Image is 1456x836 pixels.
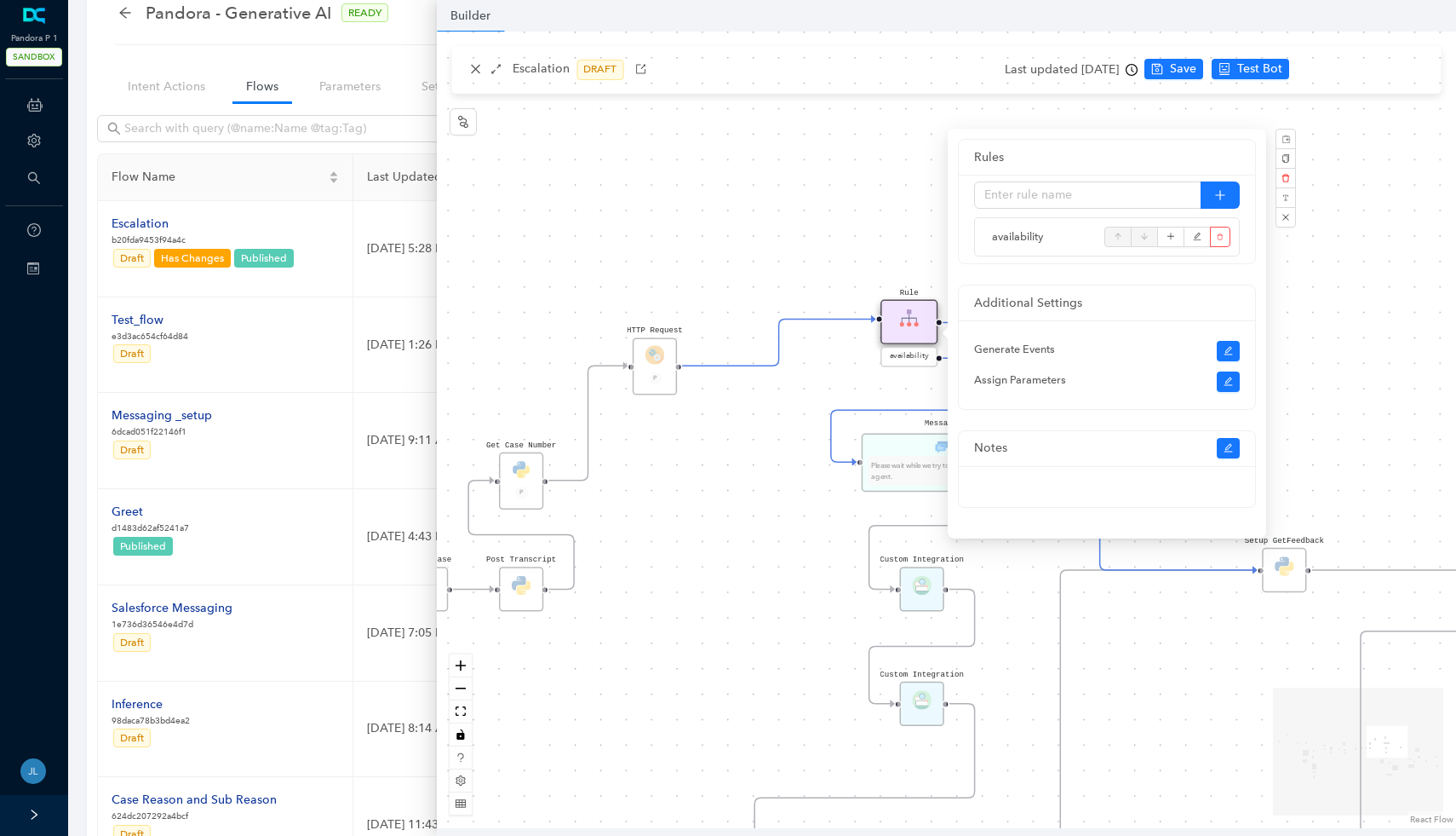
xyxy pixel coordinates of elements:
p: d1483d62af5241a7 [112,522,189,535]
td: [DATE] 1:26 PM [353,297,711,394]
span: Draft [120,252,144,264]
div: Escalation [112,215,295,234]
span: edit [1224,377,1234,387]
button: arrow-down [1131,227,1158,247]
pre: Setup GetFeedback [1245,535,1324,547]
div: Messaging _setup [112,406,212,425]
g: Edge from reactflownode_500ea1b3-2da3-4578-a88f-a77607dc2036 to 5a63d3c8-7fc7-19cc-b81f-76737f20cc52 [943,310,1257,583]
span: Draft [120,637,144,649]
p: 624dc207292a4bcf [112,810,277,823]
span: search [27,171,41,185]
td: [DATE] 8:14 AM [353,682,711,778]
div: Salesforce Messaging [112,599,232,618]
pre: Custom Integration [880,669,964,681]
a: Settings [408,71,480,102]
pre: Message [925,418,957,430]
button: edit [1217,438,1241,458]
div: Notes [974,439,1217,458]
div: HTTP RequestFlowModuleP [633,337,677,395]
div: Inference [112,695,190,714]
span: Draft [120,732,144,744]
img: Rule [900,308,919,327]
button: delete [1210,227,1230,247]
span: edit [1224,443,1234,453]
span: Has Changes [161,252,224,264]
th: Last Updated [353,154,711,201]
g: Edge from reactflownode_9bd4c852-1615-4552-a3b1-028f51849229 to reactflownode_500ea1b3-2da3-4578-... [682,307,875,379]
p: e3d3ac654cf64d84 [112,330,188,343]
p: 1e736d36546e4d7d [112,618,232,631]
span: Published [120,540,166,552]
img: a58bc8c041594d9bef89637463683e16 [20,758,46,784]
button: edit [1217,341,1241,361]
input: Search with query (@name:Name @tag:Tag) [124,119,499,138]
div: back [118,6,132,20]
span: READY [341,3,388,22]
pre: Create Case [400,554,451,566]
g: Edge from 1facd82b-3b98-8e9d-7a52-dbd6843ebf5d to 4cda93ab-c35c-05f4-023b-b7e1b285c39d [453,576,494,602]
pre: Custom Integration [880,554,964,566]
th: Flow Name [98,154,353,201]
input: Enter rule name [974,182,1201,209]
button: edit [1184,227,1211,247]
button: edit [1217,372,1241,392]
button: arrow-up [1104,227,1132,247]
div: Additional Settings [974,294,1240,313]
pre: Rule [900,287,919,299]
td: [DATE] 9:11 AM [353,393,711,489]
div: Custom IntegrationLookup [900,567,944,611]
button: plus [1201,182,1240,209]
g: Edge from 4cda93ab-c35c-05f4-023b-b7e1b285c39d to d93e7881-5cd4-292f-e5cc-ac2fb09eecc7 [468,468,574,602]
td: [DATE] 7:05 PM [353,585,711,682]
div: Case Reason and Sub Reason [112,791,277,810]
span: arrow-left [118,6,132,20]
span: setting [27,134,41,147]
p: 6dcad051f22146f1 [112,425,212,439]
div: Custom IntegrationLookup [900,682,944,726]
g: Edge from reactflownode_500ea1b3-2da3-4578-a88f-a77607dc2036 to reactflownode_6bfcf874-3d54-4efe-... [831,345,968,475]
span: delete [1217,228,1224,246]
td: [DATE] 5:28 PM [353,201,711,297]
span: search [107,122,121,135]
span: edit [1193,224,1202,250]
div: Test_flow [112,311,188,330]
span: plus [1167,224,1176,250]
span: availability [890,350,929,363]
pre: HTTP Request [627,325,683,337]
span: question-circle [27,223,41,237]
pre: Post Transcript [486,554,556,566]
g: Edge from reactflownode_6bfcf874-3d54-4efe-898e-1b61c79df019 to reactflownode_62c64d04-8359-4c57-... [869,449,1052,602]
span: Last Updated [367,168,683,187]
div: Create CaseCode [404,567,448,611]
div: Rules [974,148,1240,167]
div: Get Case NumberCodeP [499,453,543,510]
div: Post TranscriptCode [499,567,543,611]
div: RuleRuleavailability [880,300,937,370]
span: Draft [120,444,144,456]
span: plus [1214,189,1226,201]
span: Generate Events [974,343,1055,355]
pre: Get Case Number [486,440,556,452]
a: Flows [232,71,292,102]
div: Setup GetFeedbackCode [1262,548,1306,592]
p: b20fda9453f94a4c [112,234,295,247]
span: availability [992,228,1096,245]
g: Edge from d93e7881-5cd4-292f-e5cc-ac2fb09eecc7 to reactflownode_9bd4c852-1615-4552-a3b1-028f51849229 [548,353,628,493]
div: MessageMessagePlease wait while we try to connect you to an agent. [862,433,1021,492]
a: Intent Actions [114,71,219,102]
span: Flow Name [112,168,325,187]
span: Assign Parameters [974,373,1066,386]
g: Edge from reactflownode_62c64d04-8359-4c57-9333-2ccd274ee671 to reactflownode_3eb68698-bdce-4fea-... [869,576,975,716]
td: [DATE] 4:43 PM [353,489,711,585]
span: Draft [120,348,144,360]
button: plus [1157,227,1184,247]
span: SANDBOX [6,48,62,66]
span: Published [241,252,287,264]
p: 98daca78b3bd4ea2 [112,714,190,728]
a: Parameters [306,71,394,102]
div: Greet [112,503,189,522]
span: edit [1224,346,1234,356]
